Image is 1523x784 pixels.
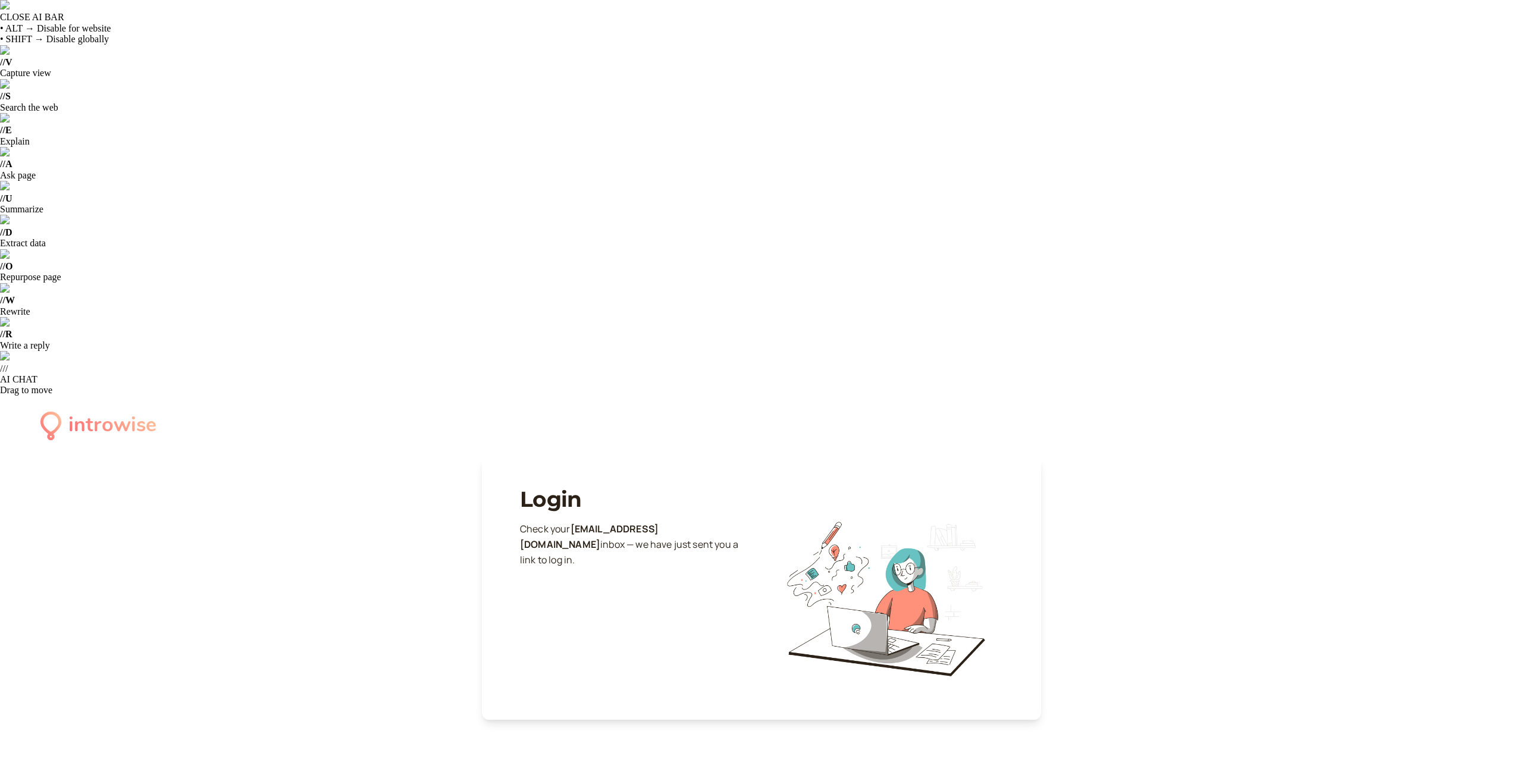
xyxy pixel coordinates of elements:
h1: Login [520,487,756,512]
iframe: Chat Widget [1464,727,1523,784]
b: [EMAIL_ADDRESS][DOMAIN_NAME] [520,522,659,551]
a: introwise [40,409,156,442]
p: Check your inbox — we have just sent you a link to log in. [520,522,756,568]
div: introwise [68,409,156,442]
